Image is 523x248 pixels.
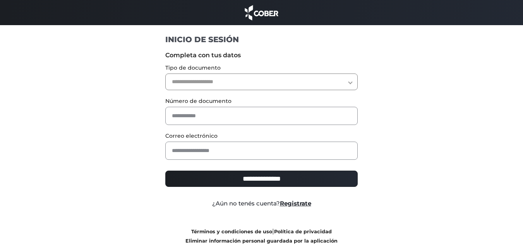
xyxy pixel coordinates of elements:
[165,34,358,44] h1: INICIO DE SESIÓN
[243,4,281,21] img: cober_marca.png
[159,227,364,245] div: |
[165,64,358,72] label: Tipo de documento
[165,51,358,60] label: Completa con tus datos
[165,97,358,105] label: Número de documento
[159,199,364,208] div: ¿Aún no tenés cuenta?
[280,200,311,207] a: Registrate
[274,229,332,234] a: Política de privacidad
[191,229,272,234] a: Términos y condiciones de uso
[165,132,358,140] label: Correo electrónico
[185,238,338,244] a: Eliminar información personal guardada por la aplicación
